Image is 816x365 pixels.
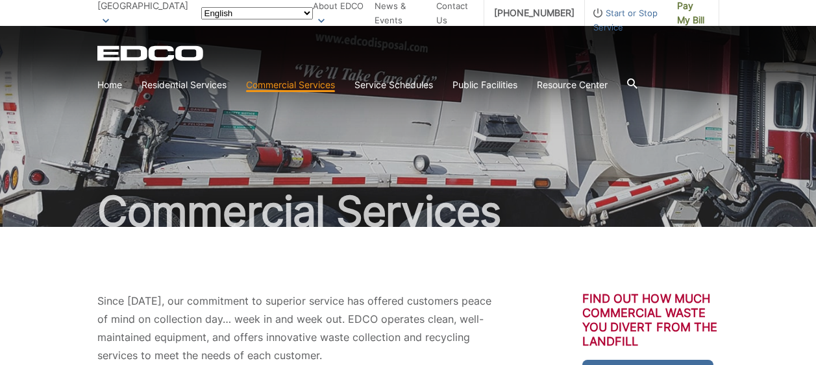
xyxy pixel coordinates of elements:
[97,78,122,92] a: Home
[354,78,433,92] a: Service Schedules
[452,78,517,92] a: Public Facilities
[246,78,335,92] a: Commercial Services
[201,7,313,19] select: Select a language
[97,292,504,364] p: Since [DATE], our commitment to superior service has offered customers peace of mind on collectio...
[97,45,205,61] a: EDCD logo. Return to the homepage.
[537,78,608,92] a: Resource Center
[97,191,719,232] h1: Commercial Services
[582,292,719,349] h3: Find out how much commercial waste you divert from the landfill
[142,78,227,92] a: Residential Services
